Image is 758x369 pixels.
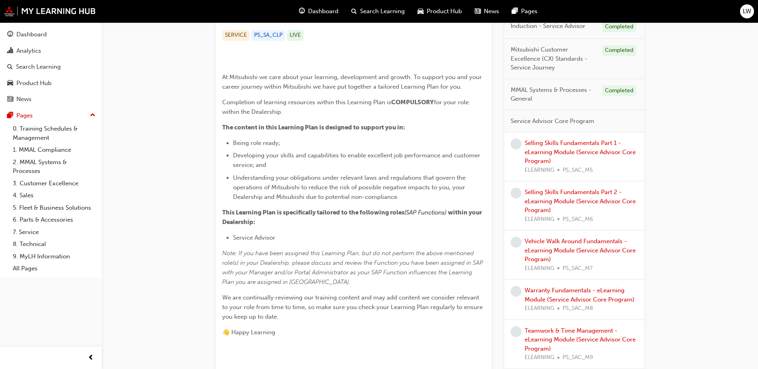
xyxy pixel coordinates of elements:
[511,45,596,72] span: Mitsubishi Customer Excellence (CX) Standards - Service Journey
[10,238,99,250] a: 8. Technical
[525,188,636,214] a: Selling Skills Fundamentals Part 2 - eLearning Module (Service Advisor Core Program)
[391,99,434,106] span: COMPULSORY
[233,152,482,169] span: Developing your skills and capabilities to enable excellent job performance and customer service;...
[3,108,99,123] button: Pages
[7,80,13,87] span: car-icon
[3,76,99,91] a: Product Hub
[222,294,484,320] span: We are continually reviewing our training content and may add content we consider relevant to you...
[511,188,521,198] span: learningRecordVerb_NONE-icon
[512,6,518,16] span: pages-icon
[16,62,61,71] div: Search Learning
[525,353,554,362] span: ELEARNING
[16,79,52,88] div: Product Hub
[10,189,99,202] a: 4. Sales
[360,7,405,16] span: Search Learning
[16,30,47,39] div: Dashboard
[468,3,505,20] a: news-iconNews
[418,6,424,16] span: car-icon
[563,166,593,175] span: PS_SAC_M5
[525,139,636,165] a: Selling Skills Fundamentals Part 1 - eLearning Module (Service Advisor Core Program)
[10,202,99,214] a: 5. Fleet & Business Solutions
[511,22,585,31] span: Induction - Service Advisor
[511,237,521,248] span: learningRecordVerb_NONE-icon
[3,60,99,74] a: Search Learning
[511,326,521,337] span: learningRecordVerb_NONE-icon
[10,250,99,263] a: 9. MyLH Information
[7,63,13,71] span: search-icon
[351,6,357,16] span: search-icon
[602,45,636,56] div: Completed
[525,166,554,175] span: ELEARNING
[511,85,596,103] span: MMAL Systems & Processes - General
[411,3,468,20] a: car-iconProduct Hub
[475,6,481,16] span: news-icon
[525,238,636,263] a: Vehicle Walk Around Fundamentals - eLearning Module (Service Advisor Core Program)
[525,304,554,313] span: ELEARNING
[10,144,99,156] a: 1. MMAL Compliance
[16,95,32,104] div: News
[563,304,593,313] span: PS_SAC_M8
[222,73,483,90] span: At Mitsubishi we care about your learning, development and growth. To support you and your career...
[525,287,635,303] a: Warranty Fundamentals - eLearning Module (Service Advisor Core Program)
[7,112,13,119] span: pages-icon
[10,177,99,190] a: 3. Customer Excellence
[484,7,499,16] span: News
[222,99,391,106] span: Completion of learning resources within this Learning Plan is
[3,92,99,107] a: News
[88,353,94,363] span: prev-icon
[525,327,636,352] a: Teamwork & Time Management - eLearning Module (Service Advisor Core Program)
[511,286,521,297] span: learningRecordVerb_NONE-icon
[10,214,99,226] a: 6. Parts & Accessories
[233,234,275,241] span: Service Advisor
[222,30,250,41] div: SERVICE
[287,30,304,41] div: LIVE
[233,174,467,200] span: Understanding your obligations under relevant laws and regulations that govern the operations of ...
[563,264,593,273] span: PS_SAC_M7
[222,209,483,226] span: within your Dealership:
[511,139,521,149] span: learningRecordVerb_NONE-icon
[222,250,485,286] span: Note: If you have been assigned this Learning Plan, but do not perform the above mentioned role(s...
[292,3,345,20] a: guage-iconDashboard
[3,27,99,42] a: Dashboard
[299,6,305,16] span: guage-icon
[521,7,537,16] span: Pages
[251,30,285,41] div: PS_SA_CLP
[233,139,280,147] span: Being role ready;
[10,226,99,238] a: 7. Service
[90,110,95,121] span: up-icon
[511,117,594,126] span: Service Advisor Core Program
[563,215,593,224] span: PS_SAC_M6
[7,96,13,103] span: news-icon
[222,209,404,216] span: This Learning Plan is specifically tailored to the following roles
[308,7,338,16] span: Dashboard
[563,353,593,362] span: PS_SAC_M9
[427,7,462,16] span: Product Hub
[743,7,751,16] span: LW
[345,3,411,20] a: search-iconSearch Learning
[602,22,636,32] div: Completed
[222,99,470,115] span: for your role within the Dealership.
[602,85,636,96] div: Completed
[525,264,554,273] span: ELEARNING
[222,329,275,336] span: 👋 Happy Learning
[3,26,99,108] button: DashboardAnalyticsSearch LearningProduct HubNews
[525,215,554,224] span: ELEARNING
[10,156,99,177] a: 2. MMAL Systems & Processes
[4,6,96,16] img: mmal
[10,123,99,144] a: 0. Training Schedules & Management
[16,111,33,120] div: Pages
[7,48,13,55] span: chart-icon
[505,3,544,20] a: pages-iconPages
[7,31,13,38] span: guage-icon
[16,46,41,56] div: Analytics
[404,209,446,216] span: (SAP Functions)
[10,262,99,275] a: All Pages
[222,124,405,131] span: The content in this Learning Plan is designed to support you in:
[740,4,754,18] button: LW
[3,44,99,58] a: Analytics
